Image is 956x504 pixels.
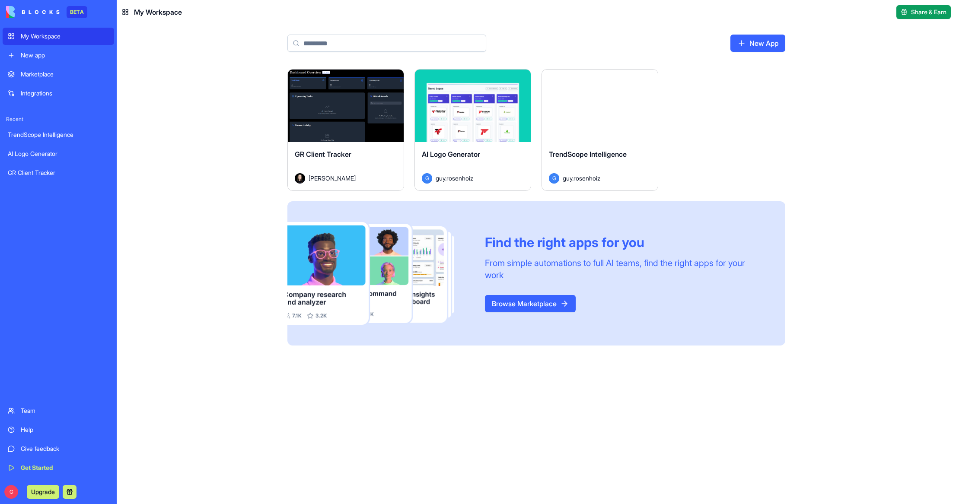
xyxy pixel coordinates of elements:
a: AI Logo GeneratorGguy.rosenhoiz [414,69,531,191]
a: TrendScope Intelligence [3,126,114,143]
a: Team [3,402,114,419]
div: GR Client Tracker [8,168,109,177]
a: Integrations [3,85,114,102]
div: Integrations [21,89,109,98]
div: AI Logo Generator [8,149,109,158]
a: Marketplace [3,66,114,83]
span: Recent [3,116,114,123]
div: My Workspace [21,32,109,41]
a: Give feedback [3,440,114,457]
a: Help [3,421,114,438]
a: GR Client TrackerAvatar[PERSON_NAME] [287,69,404,191]
button: Share & Earn [896,5,951,19]
a: New App [730,35,785,52]
span: TrendScope Intelligence [549,150,627,158]
span: [PERSON_NAME] [309,174,356,183]
span: guy.rosenhoiz [436,174,473,183]
div: Give feedback [21,444,109,453]
div: Marketplace [21,70,109,79]
button: Upgrade [27,485,59,499]
a: New app [3,47,114,64]
div: Team [21,406,109,415]
span: Share & Earn [911,8,946,16]
span: My Workspace [134,7,182,17]
a: Upgrade [27,487,59,496]
span: G [422,173,432,184]
a: Get Started [3,459,114,476]
a: Browse Marketplace [485,295,576,312]
span: GR Client Tracker [295,150,351,158]
div: Help [21,425,109,434]
span: G [549,173,559,184]
div: New app [21,51,109,60]
a: TrendScope IntelligenceGguy.rosenhoiz [542,69,658,191]
div: TrendScope Intelligence [8,130,109,139]
img: logo [6,6,60,18]
a: AI Logo Generator [3,145,114,162]
span: guy.rosenhoiz [563,174,600,183]
a: My Workspace [3,28,114,45]
div: Get Started [21,463,109,472]
img: Frame_181_egmpey.png [287,222,471,325]
div: BETA [67,6,87,18]
img: Avatar [295,173,305,184]
div: Find the right apps for you [485,235,765,250]
a: BETA [6,6,87,18]
a: GR Client Tracker [3,164,114,181]
span: G [4,485,18,499]
span: AI Logo Generator [422,150,480,158]
div: From simple automations to full AI teams, find the right apps for your work [485,257,765,281]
